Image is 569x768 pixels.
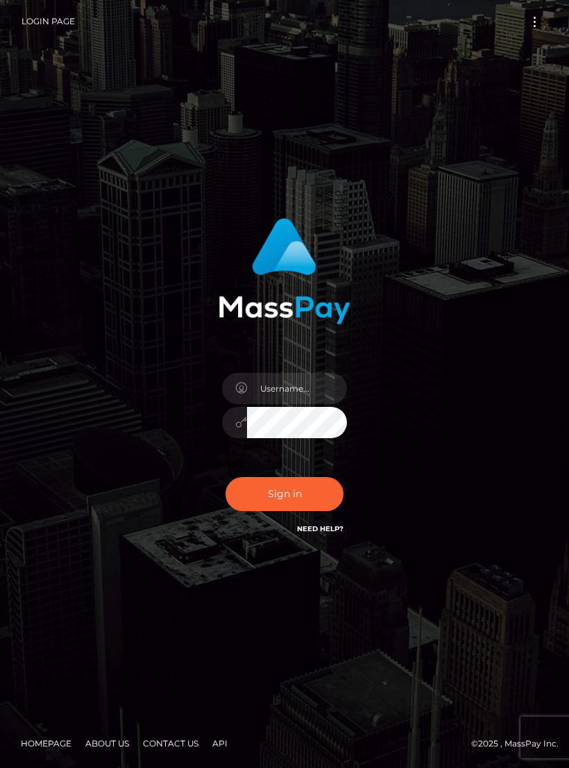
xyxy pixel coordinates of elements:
[226,477,343,511] button: Sign in
[247,373,347,404] input: Username...
[219,218,350,324] img: MassPay Login
[522,12,547,31] button: Toggle navigation
[207,733,233,754] a: API
[22,7,75,36] a: Login Page
[80,733,135,754] a: About Us
[137,733,204,754] a: Contact Us
[15,733,77,754] a: Homepage
[10,736,559,751] div: © 2025 , MassPay Inc.
[297,524,343,533] a: Need Help?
